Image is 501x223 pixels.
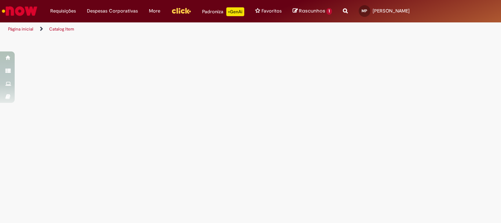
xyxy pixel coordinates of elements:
[362,8,367,13] span: MP
[50,7,76,15] span: Requisições
[226,7,244,16] p: +GenAi
[149,7,160,15] span: More
[6,22,329,36] ul: Trilhas de página
[262,7,282,15] span: Favoritos
[1,4,39,18] img: ServiceNow
[8,26,33,32] a: Página inicial
[299,7,325,14] span: Rascunhos
[87,7,138,15] span: Despesas Corporativas
[326,8,332,15] span: 1
[373,8,410,14] span: [PERSON_NAME]
[49,26,74,32] a: Catalog Item
[171,5,191,16] img: click_logo_yellow_360x200.png
[293,8,332,15] a: Rascunhos
[202,7,244,16] div: Padroniza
